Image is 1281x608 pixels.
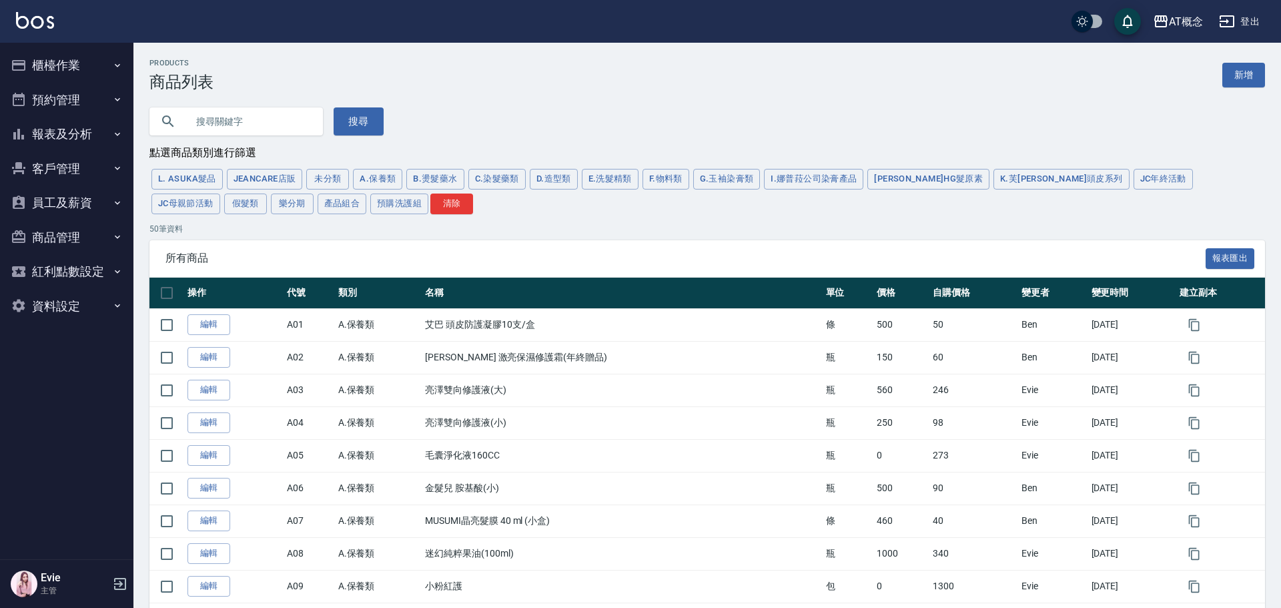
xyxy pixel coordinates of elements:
[1176,278,1265,309] th: 建立副本
[5,117,128,151] button: 報表及分析
[823,374,873,406] td: 瓶
[11,571,37,597] img: Person
[1206,251,1255,264] a: 報表匯出
[1018,505,1088,537] td: Ben
[823,439,873,472] td: 瓶
[224,194,267,214] button: 假髮類
[823,341,873,374] td: 瓶
[1018,341,1088,374] td: Ben
[422,439,822,472] td: 毛囊淨化液160CC
[873,537,929,570] td: 1000
[873,406,929,439] td: 250
[643,169,689,190] button: F.物料類
[693,169,761,190] button: G.玉袖染膏類
[1134,169,1193,190] button: JC年終活動
[1088,341,1177,374] td: [DATE]
[1214,9,1265,34] button: 登出
[284,439,334,472] td: A05
[151,194,220,214] button: JC母親節活動
[1088,308,1177,341] td: [DATE]
[334,107,384,135] button: 搜尋
[823,505,873,537] td: 條
[993,169,1129,190] button: K.芙[PERSON_NAME]頭皮系列
[284,341,334,374] td: A02
[873,341,929,374] td: 150
[284,472,334,505] td: A06
[187,412,230,433] a: 編輯
[422,341,822,374] td: [PERSON_NAME] 激亮保濕修護霜(年終贈品)
[318,194,367,214] button: 產品組合
[406,169,464,190] button: B.燙髮藥水
[430,194,473,214] button: 清除
[353,169,402,190] button: A.保養類
[187,478,230,499] a: 編輯
[151,169,223,190] button: L. ASUKA髮品
[422,406,822,439] td: 亮澤雙向修護液(小)
[422,537,822,570] td: 迷幻純粹果油(100ml)
[1148,8,1208,35] button: AT概念
[1088,570,1177,603] td: [DATE]
[41,571,109,585] h5: Evie
[5,254,128,289] button: 紅利點數設定
[422,472,822,505] td: 金髮兒 胺基酸(小)
[5,48,128,83] button: 櫃檯作業
[284,278,334,309] th: 代號
[873,308,929,341] td: 500
[1088,439,1177,472] td: [DATE]
[422,570,822,603] td: 小粉紅護
[187,576,230,597] a: 編輯
[873,472,929,505] td: 500
[873,505,929,537] td: 460
[187,380,230,400] a: 編輯
[582,169,638,190] button: E.洗髮精類
[1018,472,1088,505] td: Ben
[16,12,54,29] img: Logo
[165,252,1206,265] span: 所有商品
[873,278,929,309] th: 價格
[1088,537,1177,570] td: [DATE]
[335,537,422,570] td: A.保養類
[149,73,213,91] h3: 商品列表
[422,505,822,537] td: MUSUMI晶亮髮膜 40 ml (小盒)
[5,151,128,186] button: 客戶管理
[1018,278,1088,309] th: 變更者
[187,103,312,139] input: 搜尋關鍵字
[867,169,989,190] button: [PERSON_NAME]HG髮原素
[422,278,822,309] th: 名稱
[929,505,1018,537] td: 40
[929,570,1018,603] td: 1300
[873,570,929,603] td: 0
[187,314,230,335] a: 編輯
[284,570,334,603] td: A09
[1088,374,1177,406] td: [DATE]
[184,278,284,309] th: 操作
[1018,439,1088,472] td: Evie
[41,585,109,597] p: 主管
[335,406,422,439] td: A.保養類
[284,537,334,570] td: A08
[284,374,334,406] td: A03
[929,537,1018,570] td: 340
[1169,13,1203,30] div: AT概念
[422,308,822,341] td: 艾巴 頭皮防護凝膠10支/盒
[187,347,230,368] a: 編輯
[422,374,822,406] td: 亮澤雙向修護液(大)
[335,341,422,374] td: A.保養類
[929,406,1018,439] td: 98
[227,169,303,190] button: JeanCare店販
[284,406,334,439] td: A04
[530,169,578,190] button: D.造型類
[823,406,873,439] td: 瓶
[1222,63,1265,87] a: 新增
[1018,374,1088,406] td: Evie
[823,308,873,341] td: 條
[764,169,863,190] button: I.娜普菈公司染膏產品
[284,505,334,537] td: A07
[873,439,929,472] td: 0
[187,511,230,531] a: 編輯
[468,169,526,190] button: C.染髮藥類
[149,146,1265,160] div: 點選商品類別進行篩選
[187,445,230,466] a: 編輯
[929,374,1018,406] td: 246
[306,169,349,190] button: 未分類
